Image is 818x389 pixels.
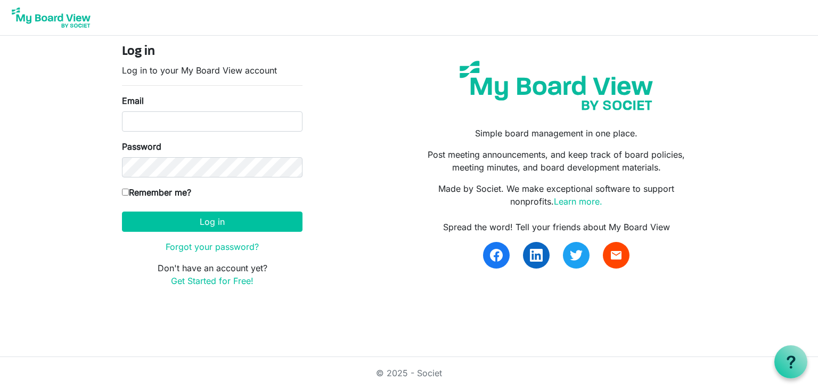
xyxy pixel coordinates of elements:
[603,242,629,269] a: email
[417,182,696,208] p: Made by Societ. We make exceptional software to support nonprofits.
[417,221,696,233] div: Spread the word! Tell your friends about My Board View
[9,4,94,31] img: My Board View Logo
[570,249,583,262] img: twitter.svg
[122,140,161,153] label: Password
[530,249,543,262] img: linkedin.svg
[122,212,302,232] button: Log in
[122,44,302,60] h4: Log in
[166,241,259,252] a: Forgot your password?
[122,94,144,107] label: Email
[610,249,623,262] span: email
[554,196,602,207] a: Learn more.
[171,275,253,286] a: Get Started for Free!
[122,186,191,199] label: Remember me?
[490,249,503,262] img: facebook.svg
[452,53,661,118] img: my-board-view-societ.svg
[417,127,696,140] p: Simple board management in one place.
[122,189,129,196] input: Remember me?
[122,64,302,77] p: Log in to your My Board View account
[122,262,302,287] p: Don't have an account yet?
[376,368,442,378] a: © 2025 - Societ
[417,148,696,174] p: Post meeting announcements, and keep track of board policies, meeting minutes, and board developm...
